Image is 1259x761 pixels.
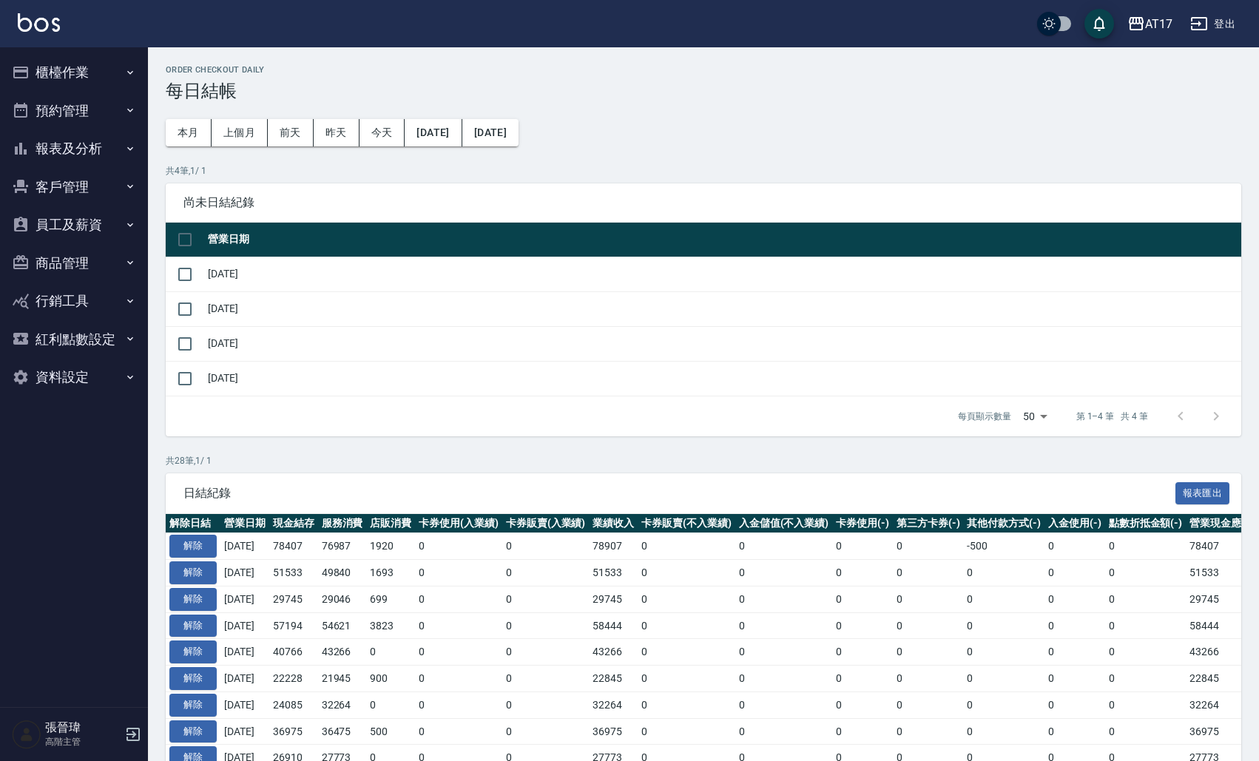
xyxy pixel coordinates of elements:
td: 0 [415,612,502,639]
td: 0 [832,586,893,612]
td: 36975 [269,718,318,745]
button: save [1084,9,1114,38]
div: 50 [1017,396,1053,436]
td: 0 [832,718,893,745]
td: 32264 [589,691,638,718]
button: 本月 [166,119,212,146]
td: 0 [366,691,415,718]
td: 36975 [589,718,638,745]
button: 昨天 [314,119,360,146]
td: 21945 [318,666,367,692]
td: 0 [735,691,833,718]
td: 51533 [1186,560,1255,586]
td: 76987 [318,533,367,560]
td: 78407 [1186,533,1255,560]
td: 900 [366,666,415,692]
p: 共 4 筆, 1 / 1 [166,164,1241,177]
td: 0 [963,691,1044,718]
th: 卡券使用(-) [832,514,893,533]
td: 0 [638,612,735,639]
h3: 每日結帳 [166,81,1241,101]
td: [DATE] [220,718,269,745]
img: Person [12,720,41,749]
td: 0 [502,639,590,666]
td: [DATE] [204,291,1241,326]
td: 78907 [589,533,638,560]
td: 0 [1105,586,1187,612]
button: 解除 [169,694,217,717]
button: 行銷工具 [6,282,142,320]
td: 51533 [589,560,638,586]
td: 0 [638,560,735,586]
td: 58444 [589,612,638,639]
td: 0 [415,718,502,745]
td: 0 [735,639,833,666]
td: 0 [1044,691,1105,718]
td: 0 [502,586,590,612]
button: 解除 [169,615,217,637]
td: 0 [963,560,1044,586]
td: [DATE] [220,639,269,666]
td: 0 [963,612,1044,639]
td: 699 [366,586,415,612]
th: 點數折抵金額(-) [1105,514,1187,533]
button: 報表匯出 [1175,482,1230,505]
span: 日結紀錄 [183,486,1175,501]
th: 卡券販賣(不入業績) [638,514,735,533]
td: 0 [638,666,735,692]
button: 解除 [169,588,217,611]
th: 營業日期 [220,514,269,533]
td: 0 [1105,533,1187,560]
td: 49840 [318,560,367,586]
td: 29745 [1186,586,1255,612]
td: 43266 [1186,639,1255,666]
td: 0 [1105,560,1187,586]
button: 報表及分析 [6,129,142,168]
td: 0 [1105,639,1187,666]
td: 0 [735,586,833,612]
th: 現金結存 [269,514,318,533]
td: 0 [415,639,502,666]
td: 0 [1044,612,1105,639]
td: 0 [502,533,590,560]
td: 43266 [589,639,638,666]
p: 高階主管 [45,735,121,748]
th: 服務消費 [318,514,367,533]
td: 0 [893,612,964,639]
td: 40766 [269,639,318,666]
td: 32264 [318,691,367,718]
td: 0 [502,691,590,718]
th: 卡券使用(入業績) [415,514,502,533]
td: 0 [415,560,502,586]
td: 0 [1044,586,1105,612]
td: 0 [502,666,590,692]
td: 0 [735,718,833,745]
button: [DATE] [405,119,462,146]
td: 0 [1105,612,1187,639]
td: 0 [638,639,735,666]
button: 商品管理 [6,244,142,283]
td: 0 [638,533,735,560]
p: 共 28 筆, 1 / 1 [166,454,1241,467]
td: 0 [735,560,833,586]
td: 1693 [366,560,415,586]
td: 1920 [366,533,415,560]
button: [DATE] [462,119,519,146]
td: 0 [735,612,833,639]
td: 0 [832,691,893,718]
th: 入金儲值(不入業績) [735,514,833,533]
td: 0 [638,586,735,612]
td: 0 [1044,718,1105,745]
td: 0 [502,612,590,639]
td: 0 [832,612,893,639]
td: 57194 [269,612,318,639]
td: [DATE] [220,612,269,639]
td: 0 [1044,560,1105,586]
th: 第三方卡券(-) [893,514,964,533]
th: 業績收入 [589,514,638,533]
td: 29745 [269,586,318,612]
button: 解除 [169,667,217,690]
td: 0 [502,718,590,745]
button: 登出 [1184,10,1241,38]
td: [DATE] [204,257,1241,291]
